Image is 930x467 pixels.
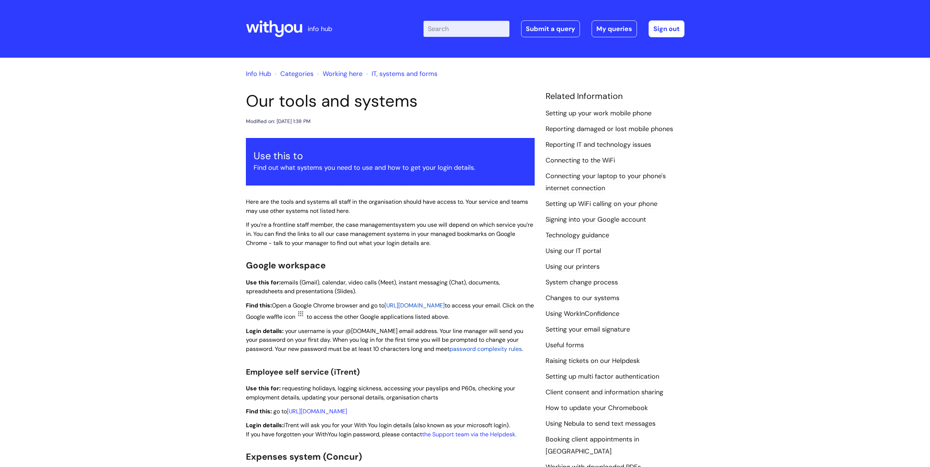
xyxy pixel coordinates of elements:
li: Solution home [273,68,314,80]
span: Open a Google Chrome browser and go to [272,302,384,309]
strong: Use this for: [246,384,281,392]
a: the Support team via the Helpdesk. [422,430,516,438]
span: system you use will depend on which service you’re in. You can find the links to all our case man... [246,221,533,247]
div: Modified on: [DATE] 1:38 PM [246,117,311,126]
a: Info Hub [246,69,271,78]
a: Setting up your work mobile phone [546,109,652,118]
a: Booking client appointments in [GEOGRAPHIC_DATA] [546,435,639,456]
a: Working here [323,69,362,78]
strong: Login details: [246,421,284,429]
span: iTrent will ask you for your With You login details (also known as your microsoft login). [246,421,510,429]
h1: Our tools and systems [246,91,535,111]
strong: Use this for: [246,279,281,286]
a: Using WorkInConfidence [546,309,619,319]
a: Reporting IT and technology issues [546,140,651,150]
a: How to update your Chromebook [546,403,648,413]
span: requesting holidays, logging sickness, accessing your payslips and P60s, checking your employment... [246,384,515,401]
a: Using Nebula to send text messages [546,419,656,429]
a: Setting your email signature [546,325,630,334]
a: Setting up WiFi calling on your phone [546,199,657,209]
a: Categories [280,69,314,78]
a: [URL][DOMAIN_NAME] [384,301,445,310]
strong: Login details: [246,327,284,335]
a: IT, systems and forms [372,69,437,78]
a: Submit a query [521,20,580,37]
span: Employee self service (iTrent) [246,367,360,377]
img: tXhfMInGVdQRoLUn_96xkRzu-PZQhSp37g.png [295,310,307,319]
a: Setting up multi factor authentication [546,372,659,382]
a: Connecting to the WiFi [546,156,615,165]
a: Client consent and information sharing [546,388,663,397]
li: IT, systems and forms [364,68,437,80]
a: Technology guidance [546,231,609,240]
span: to access the other Google applications listed above. [307,313,449,321]
a: Signing into your Google account [546,215,646,225]
a: Connecting your laptop to your phone's internet connection [546,172,666,193]
a: [URL][DOMAIN_NAME] [287,407,347,415]
a: Using our printers [546,262,600,272]
a: Raising tickets on our Helpdesk [546,356,640,366]
a: Useful forms [546,341,584,350]
span: Google workspace [246,260,326,271]
strong: Find this: [246,407,272,415]
span: Expenses system (Concur) [246,451,362,462]
a: Changes to our systems [546,294,619,303]
a: System change process [546,278,618,287]
span: If you’re a frontline staff member, the case management [246,221,395,229]
span: [URL][DOMAIN_NAME] [384,302,445,309]
span: your username is your @[DOMAIN_NAME] email address. Your line manager will send you your password... [246,327,523,353]
h3: Use this to [254,150,527,162]
a: Using our IT portal [546,246,601,256]
p: info hub [308,23,332,35]
span: emails (Gmail), calendar, video calls (Meet), instant messaging (Chat), documents, spreadsheets a... [246,279,500,295]
span: Here are the tools and systems all staff in the organisation should have access to. Your service ... [246,198,528,215]
span: go to [272,407,347,415]
li: Working here [315,68,362,80]
p: Find out what systems you need to use and how to get your login details. [254,162,527,173]
div: | - [424,20,684,37]
span: If you have forgotten your WithYou login password, please contact [246,430,516,438]
a: Reporting damaged or lost mobile phones [546,125,673,134]
span: . [522,345,523,353]
h4: Related Information [546,91,684,102]
input: Search [424,21,509,37]
strong: Find this: [246,302,272,309]
a: Sign out [649,20,684,37]
a: My queries [592,20,637,37]
a: password complexity rules [449,344,522,353]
